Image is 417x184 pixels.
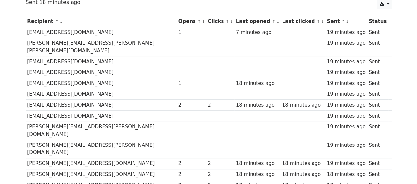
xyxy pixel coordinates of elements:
a: ↓ [202,19,205,24]
td: Sent [367,158,388,169]
div: 18 minutes ago [282,171,324,178]
th: Clicks [206,16,234,27]
td: [EMAIL_ADDRESS][DOMAIN_NAME] [26,100,177,111]
a: ↓ [345,19,349,24]
th: Last opened [234,16,281,27]
td: [EMAIL_ADDRESS][DOMAIN_NAME] [26,111,177,121]
a: ↓ [59,19,63,24]
div: 1 [178,29,205,36]
td: Sent [367,78,388,89]
div: 19 minutes ago [327,112,365,120]
a: ↑ [225,19,229,24]
div: 19 minutes ago [327,58,365,66]
td: Sent [367,56,388,67]
td: [PERSON_NAME][EMAIL_ADDRESS][DOMAIN_NAME] [26,158,177,169]
th: Opens [177,16,206,27]
div: 2 [178,101,205,109]
div: 19 minutes ago [327,39,365,47]
a: ↑ [197,19,201,24]
td: Sent [367,38,388,56]
div: 18 minutes ago [236,160,279,167]
td: [EMAIL_ADDRESS][DOMAIN_NAME] [26,67,177,78]
div: 7 minutes ago [236,29,279,36]
th: Sent [325,16,367,27]
div: 2 [208,160,233,167]
th: Recipient [26,16,177,27]
div: 18 minutes ago [236,101,279,109]
div: 18 minutes ago [282,160,324,167]
div: 19 minutes ago [327,91,365,98]
a: ↑ [316,19,320,24]
div: 19 minutes ago [327,160,365,167]
td: Sent [367,111,388,121]
div: 2 [178,160,205,167]
th: Status [367,16,388,27]
th: Last clicked [281,16,325,27]
div: 2 [208,101,233,109]
div: 18 minutes ago [236,80,279,87]
div: 19 minutes ago [327,142,365,149]
td: [EMAIL_ADDRESS][DOMAIN_NAME] [26,89,177,100]
div: 19 minutes ago [327,69,365,76]
div: 19 minutes ago [327,80,365,87]
td: Sent [367,121,388,140]
td: Sent [367,89,388,100]
div: 19 minutes ago [327,123,365,131]
td: Sent [367,67,388,78]
td: Sent [367,169,388,180]
td: Sent [367,100,388,111]
a: ↑ [55,19,59,24]
td: [PERSON_NAME][EMAIL_ADDRESS][PERSON_NAME][DOMAIN_NAME] [26,140,177,158]
td: [PERSON_NAME][EMAIL_ADDRESS][DOMAIN_NAME] [26,169,177,180]
a: ↓ [276,19,280,24]
iframe: Chat Widget [384,152,417,184]
div: 18 minutes ago [282,101,324,109]
div: 19 minutes ago [327,29,365,36]
a: ↓ [230,19,233,24]
td: [PERSON_NAME][EMAIL_ADDRESS][PERSON_NAME][DOMAIN_NAME] [26,121,177,140]
td: [EMAIL_ADDRESS][DOMAIN_NAME] [26,27,177,38]
td: Sent [367,27,388,38]
div: 1 [178,80,205,87]
div: 19 minutes ago [327,101,365,109]
a: ↓ [321,19,324,24]
div: 18 minutes ago [236,171,279,178]
div: 2 [208,171,233,178]
td: [EMAIL_ADDRESS][DOMAIN_NAME] [26,56,177,67]
div: 18 minutes ago [327,171,365,178]
td: Sent [367,140,388,158]
td: [EMAIL_ADDRESS][DOMAIN_NAME] [26,78,177,89]
div: 2 [178,171,205,178]
td: [PERSON_NAME][EMAIL_ADDRESS][PERSON_NAME][PERSON_NAME][DOMAIN_NAME] [26,38,177,56]
a: ↑ [272,19,276,24]
a: ↑ [341,19,345,24]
